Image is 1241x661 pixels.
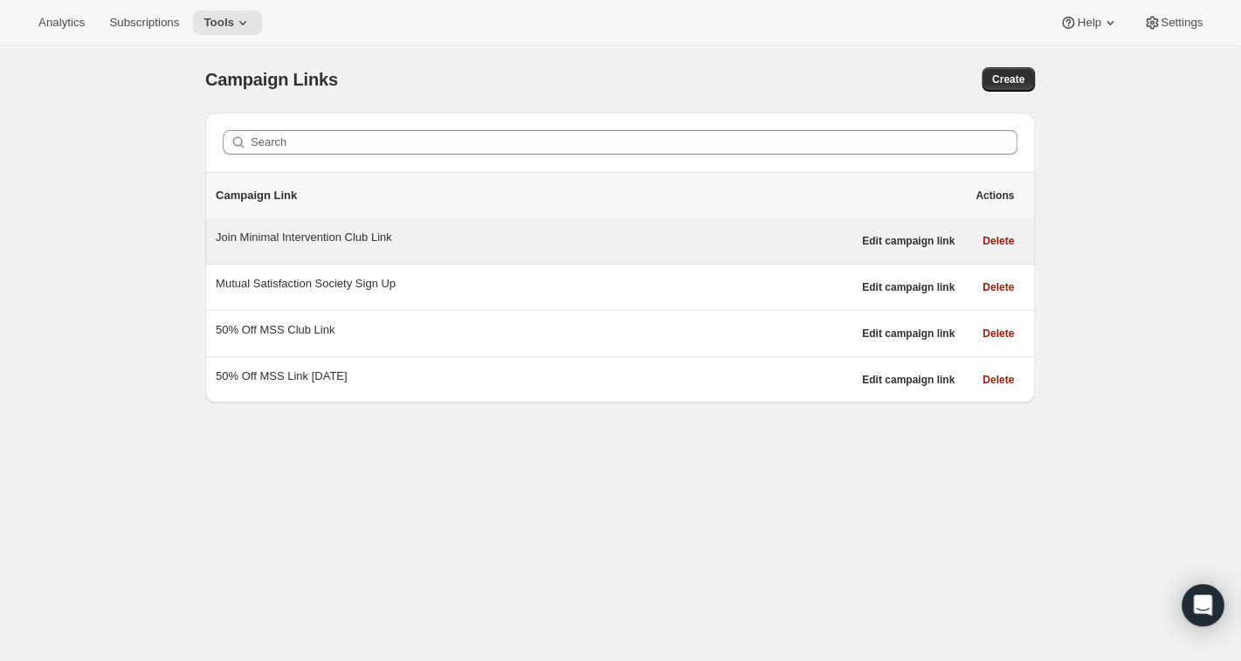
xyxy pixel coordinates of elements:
div: Open Intercom Messenger [1182,584,1224,626]
span: Delete [982,373,1014,387]
span: Edit campaign link [862,280,955,294]
span: Create [992,72,1024,86]
button: Subscriptions [99,10,190,35]
button: Create [982,67,1035,92]
button: Actions [965,183,1024,208]
button: Edit campaign link [851,368,965,392]
span: Edit campaign link [862,327,955,341]
button: Tools [193,10,262,35]
button: Help [1049,10,1128,35]
span: Subscriptions [109,16,179,30]
p: Campaign Link [216,187,965,204]
span: Help [1077,16,1100,30]
button: Analytics [28,10,95,35]
span: Analytics [38,16,85,30]
span: Campaign Links [205,70,338,89]
span: Delete [982,234,1014,248]
button: Delete [972,368,1024,392]
button: Edit campaign link [851,321,965,346]
span: Tools [203,16,234,30]
input: Search [251,130,1017,155]
div: Mutual Satisfaction Society Sign Up [216,275,851,293]
button: Delete [972,229,1024,253]
span: Edit campaign link [862,373,955,387]
button: Delete [972,275,1024,300]
span: Settings [1161,16,1203,30]
div: 50% Off MSS Club Link [216,321,851,339]
div: Join Minimal Intervention Club Link [216,229,851,246]
button: Edit campaign link [851,229,965,253]
span: Delete [982,327,1014,341]
button: Edit campaign link [851,275,965,300]
span: Actions [976,189,1014,203]
button: Delete [972,321,1024,346]
div: 50% Off MSS Link 09.01.25 [216,368,851,385]
span: Delete [982,280,1014,294]
span: Edit campaign link [862,234,955,248]
button: Settings [1133,10,1213,35]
